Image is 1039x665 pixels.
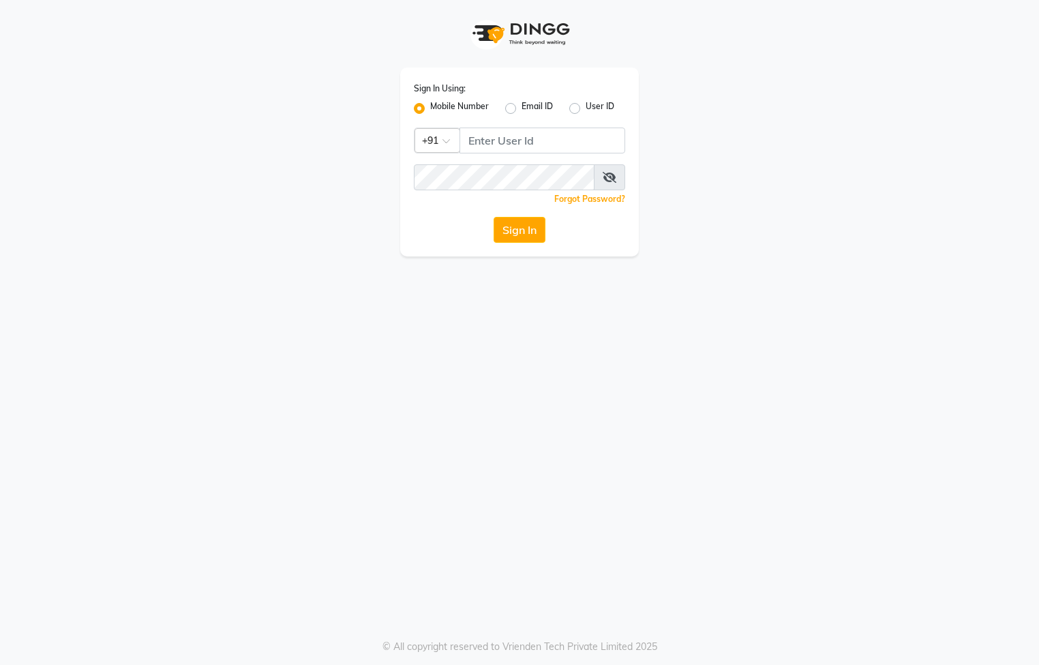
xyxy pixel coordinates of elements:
label: Email ID [522,100,553,117]
img: logo1.svg [465,14,574,54]
button: Sign In [494,217,545,243]
input: Username [414,164,594,190]
label: Sign In Using: [414,83,466,95]
a: Forgot Password? [554,194,625,204]
label: Mobile Number [430,100,489,117]
label: User ID [586,100,614,117]
input: Username [460,128,625,153]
